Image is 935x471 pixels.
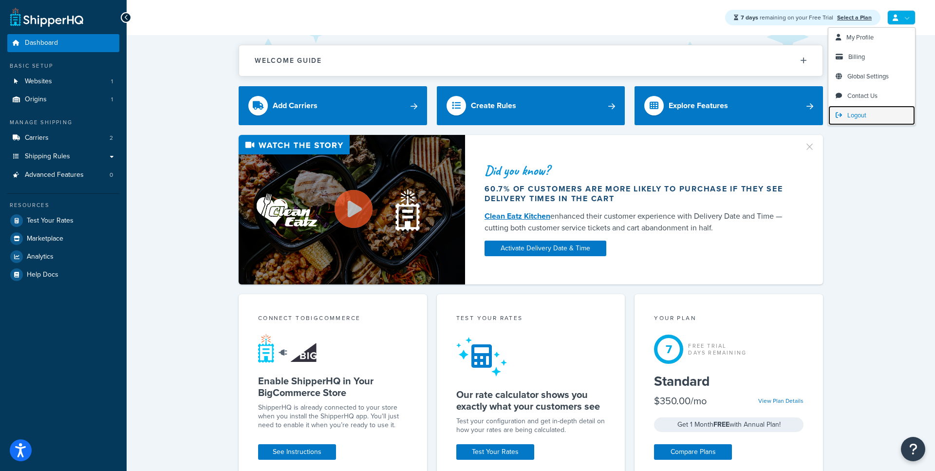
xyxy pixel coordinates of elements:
[7,129,119,147] li: Carriers
[654,314,804,325] div: Your Plan
[713,419,729,430] strong: FREE
[111,95,113,104] span: 1
[485,164,792,177] div: Did you know?
[258,375,408,398] h5: Enable ShipperHQ in Your BigCommerce Store
[485,184,792,204] div: 60.7% of customers are more likely to purchase if they see delivery times in the cart
[25,95,47,104] span: Origins
[27,217,74,225] span: Test Your Rates
[7,201,119,209] div: Resources
[110,171,113,179] span: 0
[7,166,119,184] li: Advanced Features
[847,72,889,81] span: Global Settings
[25,39,58,47] span: Dashboard
[485,241,606,256] a: Activate Delivery Date & Time
[456,444,534,460] a: Test Your Rates
[7,166,119,184] a: Advanced Features0
[654,417,804,432] div: Get 1 Month with Annual Plan!
[847,91,878,100] span: Contact Us
[456,389,606,412] h5: Our rate calculator shows you exactly what your customers see
[901,437,925,461] button: Open Resource Center
[258,403,408,430] p: ShipperHQ is already connected to your store when you install the ShipperHQ app. You'll just need...
[437,86,625,125] a: Create Rules
[7,248,119,265] a: Analytics
[25,134,49,142] span: Carriers
[669,99,728,113] div: Explore Features
[846,33,874,42] span: My Profile
[654,374,804,389] h5: Standard
[273,99,318,113] div: Add Carriers
[688,342,747,356] div: Free Trial Days Remaining
[25,171,84,179] span: Advanced Features
[27,253,54,261] span: Analytics
[25,152,70,161] span: Shipping Rules
[471,99,516,113] div: Create Rules
[7,62,119,70] div: Basic Setup
[239,45,823,76] button: Welcome Guide
[7,148,119,166] a: Shipping Rules
[111,77,113,86] span: 1
[7,73,119,91] a: Websites1
[27,235,63,243] span: Marketplace
[110,134,113,142] span: 2
[848,52,865,61] span: Billing
[27,271,58,279] span: Help Docs
[485,210,792,234] div: enhanced their customer experience with Delivery Date and Time — cutting both customer service ti...
[654,335,683,364] div: 7
[741,13,758,22] strong: 7 days
[654,394,707,408] div: $350.00/mo
[258,444,336,460] a: See Instructions
[758,396,804,405] a: View Plan Details
[847,111,866,120] span: Logout
[255,57,322,64] h2: Welcome Guide
[7,129,119,147] a: Carriers2
[828,47,915,67] a: Billing
[25,77,52,86] span: Websites
[828,28,915,47] a: My Profile
[258,334,319,363] img: connect-shq-bc-71769feb.svg
[7,230,119,247] a: Marketplace
[7,73,119,91] li: Websites
[485,210,550,222] a: Clean Eatz Kitchen
[7,118,119,127] div: Manage Shipping
[456,417,606,434] div: Test your configuration and get in-depth detail on how your rates are being calculated.
[258,314,408,325] div: Connect to BigCommerce
[456,314,606,325] div: Test your rates
[828,86,915,106] a: Contact Us
[239,135,465,284] img: Video thumbnail
[635,86,823,125] a: Explore Features
[7,212,119,229] a: Test Your Rates
[239,86,427,125] a: Add Carriers
[7,266,119,283] a: Help Docs
[828,67,915,86] a: Global Settings
[741,13,835,22] span: remaining on your Free Trial
[828,106,915,125] a: Logout
[654,444,732,460] a: Compare Plans
[7,91,119,109] a: Origins1
[837,13,872,22] a: Select a Plan
[7,91,119,109] li: Origins
[7,34,119,52] a: Dashboard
